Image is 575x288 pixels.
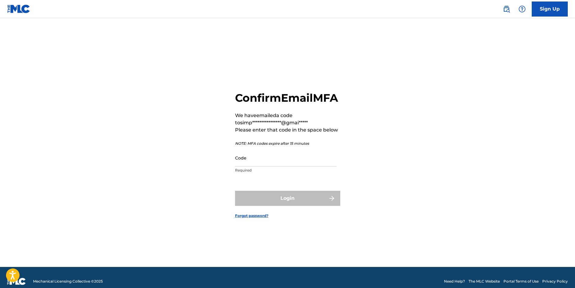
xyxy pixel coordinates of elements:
[518,5,526,13] img: help
[235,126,340,134] p: Please enter that code in the space below
[516,3,528,15] div: Help
[503,5,510,13] img: search
[503,279,539,284] a: Portal Terms of Use
[235,141,340,146] p: NOTE: MFA codes expire after 15 minutes
[235,168,337,173] p: Required
[532,2,568,17] a: Sign Up
[235,91,340,105] h2: Confirm Email MFA
[7,5,30,13] img: MLC Logo
[33,279,103,284] span: Mechanical Licensing Collective © 2025
[542,279,568,284] a: Privacy Policy
[7,278,26,285] img: logo
[235,213,268,218] a: Forgot password?
[469,279,500,284] a: The MLC Website
[500,3,512,15] a: Public Search
[444,279,465,284] a: Need Help?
